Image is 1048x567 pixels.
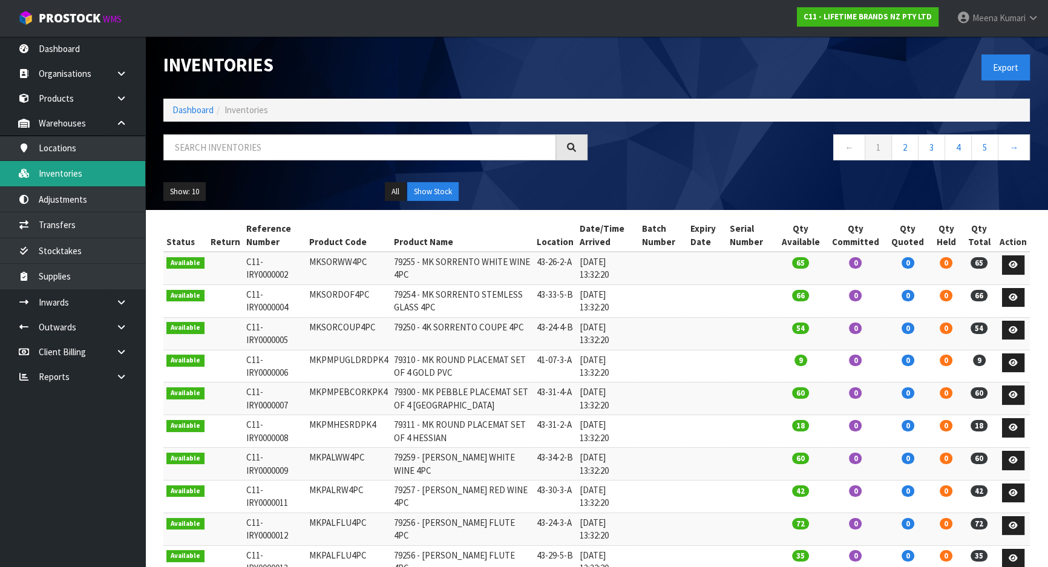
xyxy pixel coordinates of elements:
[163,219,208,252] th: Status
[577,252,639,284] td: [DATE] 13:32:20
[971,420,987,431] span: 18
[940,518,952,529] span: 0
[577,284,639,317] td: [DATE] 13:32:20
[534,219,577,252] th: Location
[971,134,998,160] a: 5
[891,134,919,160] a: 2
[577,480,639,513] td: [DATE] 13:32:20
[902,355,914,366] span: 0
[243,382,307,415] td: C11-IRY0000007
[577,513,639,545] td: [DATE] 13:32:20
[962,219,997,252] th: Qty Total
[849,453,862,464] span: 0
[971,323,987,334] span: 54
[534,513,577,545] td: 43-24-3-A
[849,420,862,431] span: 0
[243,252,307,284] td: C11-IRY0000002
[166,453,205,465] span: Available
[940,323,952,334] span: 0
[792,518,809,529] span: 72
[243,284,307,317] td: C11-IRY0000004
[849,550,862,562] span: 0
[849,518,862,529] span: 0
[306,317,391,350] td: MKSORCOUP4PC
[243,448,307,480] td: C11-IRY0000009
[971,290,987,301] span: 66
[243,480,307,513] td: C11-IRY0000011
[940,485,952,497] span: 0
[391,415,534,448] td: 79311 - MK ROUND PLACEMAT SET OF 4 HESSIAN
[971,257,987,269] span: 65
[172,104,214,116] a: Dashboard
[306,252,391,284] td: MKSORWW4PC
[577,219,639,252] th: Date/Time Arrived
[1000,12,1026,24] span: Kumari
[306,350,391,382] td: MKPMPUGLDRDPK4
[391,350,534,382] td: 79310 - MK ROUND PLACEMAT SET OF 4 GOLD PVC
[792,323,809,334] span: 54
[18,10,33,25] img: cube-alt.png
[687,219,727,252] th: Expiry Date
[902,257,914,269] span: 0
[797,7,938,27] a: C11 - LIFETIME BRANDS NZ PTY LTD
[940,420,952,431] span: 0
[534,350,577,382] td: 41-07-3-A
[826,219,885,252] th: Qty Committed
[166,290,205,302] span: Available
[865,134,892,160] a: 1
[243,219,307,252] th: Reference Number
[792,453,809,464] span: 60
[243,513,307,545] td: C11-IRY0000012
[902,290,914,301] span: 0
[792,257,809,269] span: 65
[792,485,809,497] span: 42
[306,382,391,415] td: MKPMPEBCORKPK4
[534,415,577,448] td: 43-31-2-A
[391,480,534,513] td: 79257 - [PERSON_NAME] RED WINE 4PC
[306,448,391,480] td: MKPALWW4PC
[972,12,998,24] span: Meena
[163,182,206,202] button: Show: 10
[166,257,205,269] span: Available
[981,54,1030,80] button: Export
[391,284,534,317] td: 79254 - MK SORRENTO STEMLESS GLASS 4PC
[534,382,577,415] td: 43-31-4-A
[577,448,639,480] td: [DATE] 13:32:20
[727,219,775,252] th: Serial Number
[971,453,987,464] span: 60
[534,448,577,480] td: 43-34-2-B
[306,480,391,513] td: MKPALRW4PC
[945,134,972,160] a: 4
[885,219,930,252] th: Qty Quoted
[163,54,588,75] h1: Inventories
[849,485,862,497] span: 0
[902,387,914,399] span: 0
[243,317,307,350] td: C11-IRY0000005
[534,317,577,350] td: 43-24-4-B
[973,355,986,366] span: 9
[577,415,639,448] td: [DATE] 13:32:20
[208,219,243,252] th: Return
[166,550,205,562] span: Available
[166,518,205,530] span: Available
[930,219,961,252] th: Qty Held
[849,323,862,334] span: 0
[163,134,556,160] input: Search inventories
[902,323,914,334] span: 0
[940,257,952,269] span: 0
[534,284,577,317] td: 43-33-5-B
[391,219,534,252] th: Product Name
[902,485,914,497] span: 0
[849,290,862,301] span: 0
[902,453,914,464] span: 0
[940,550,952,562] span: 0
[792,550,809,562] span: 35
[166,387,205,399] span: Available
[577,317,639,350] td: [DATE] 13:32:20
[998,134,1030,160] a: →
[849,387,862,399] span: 0
[902,420,914,431] span: 0
[306,284,391,317] td: MKSORDOF4PC
[577,350,639,382] td: [DATE] 13:32:20
[391,448,534,480] td: 79259 - [PERSON_NAME] WHITE WINE 4PC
